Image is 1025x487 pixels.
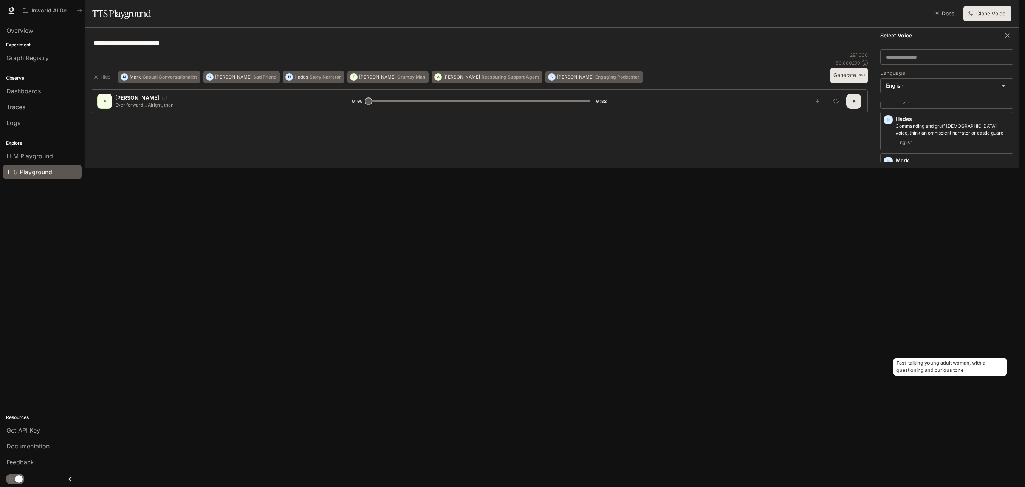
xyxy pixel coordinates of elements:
p: Mark [130,75,141,79]
span: English [896,138,914,147]
button: Generate⌘⏎ [830,68,868,83]
p: ⌘⏎ [859,73,865,78]
div: T [350,71,357,83]
div: M [121,71,128,83]
button: Copy Voice ID [159,96,170,100]
button: D[PERSON_NAME]Engaging Podcaster [545,71,643,83]
p: [PERSON_NAME] [557,75,594,79]
p: Hades [896,115,1010,123]
p: Casual Conversationalist [142,75,197,79]
p: Sad Friend [253,75,276,79]
button: Download audio [810,94,825,109]
p: [PERSON_NAME] [443,75,480,79]
button: All workspaces [20,3,85,18]
div: English [881,79,1013,93]
p: Ever forward... Alright, then [115,102,334,108]
p: [PERSON_NAME] [359,75,396,79]
div: A [435,71,441,83]
button: Hide [91,71,115,83]
p: Mark [896,157,1010,164]
p: [PERSON_NAME] [215,75,252,79]
p: Inworld AI Demos [31,8,74,14]
button: HHadesStory Narrator [283,71,344,83]
h1: TTS Playground [92,6,151,21]
div: A [99,95,111,107]
div: Fast-talking young adult woman, with a questioning and curious tone [893,358,1007,376]
p: Hades [294,75,308,79]
div: D [548,71,555,83]
p: Language [880,70,905,76]
a: Docs [932,6,957,21]
p: $ 0.000290 [836,60,860,66]
p: [PERSON_NAME] [115,94,159,102]
div: H [286,71,293,83]
button: T[PERSON_NAME]Grumpy Man [347,71,429,83]
button: Inspect [828,94,843,109]
span: 0:00 [352,97,362,105]
p: Grumpy Man [397,75,425,79]
button: MMarkCasual Conversationalist [118,71,200,83]
button: A[PERSON_NAME]Reassuring Support Agent [432,71,542,83]
button: Clone Voice [963,6,1011,21]
p: 29 / 1000 [850,52,868,58]
span: 0:02 [596,97,607,105]
p: Reassuring Support Agent [482,75,539,79]
p: Story Narrator [310,75,341,79]
p: Commanding and gruff male voice, think an omniscient narrator or castle guard [896,123,1010,136]
div: O [206,71,213,83]
p: Engaging Podcaster [595,75,639,79]
button: O[PERSON_NAME]Sad Friend [203,71,280,83]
